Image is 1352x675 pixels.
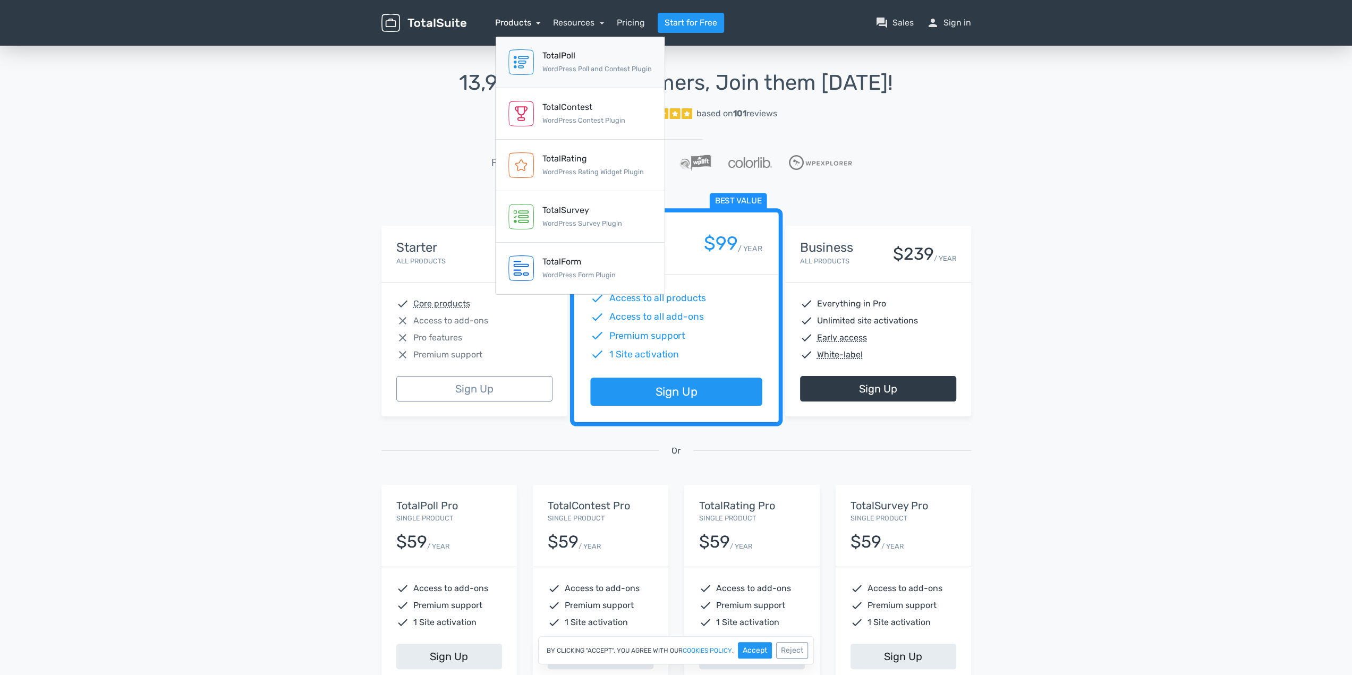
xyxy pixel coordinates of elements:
[851,533,881,551] div: $59
[496,243,665,294] a: TotalForm WordPress Form Plugin
[396,514,453,522] small: Single Product
[396,314,409,327] span: close
[609,329,685,343] span: Premium support
[699,533,730,551] div: $59
[658,13,724,33] a: Start for Free
[716,599,785,612] span: Premium support
[508,255,534,281] img: TotalForm
[496,140,665,191] a: TotalRating WordPress Rating Widget Plugin
[553,18,604,28] a: Resources
[590,310,604,324] span: check
[730,541,752,551] small: / YEAR
[699,616,712,629] span: check
[737,243,762,254] small: / YEAR
[381,14,466,32] img: TotalSuite for WordPress
[396,616,409,629] span: check
[413,616,477,629] span: 1 Site activation
[851,500,956,511] h5: TotalSurvey Pro
[548,582,560,595] span: check
[542,65,652,73] small: WordPress Poll and Contest Plugin
[590,347,604,361] span: check
[427,541,449,551] small: / YEAR
[679,155,711,170] img: WPLift
[789,155,852,170] img: WPExplorer
[709,193,767,210] span: Best value
[716,582,791,595] span: Access to add-ons
[590,378,762,406] a: Sign Up
[817,297,886,310] span: Everything in Pro
[413,297,470,310] abbr: Core products
[738,642,772,659] button: Accept
[683,647,732,654] a: cookies policy
[542,204,622,217] div: TotalSurvey
[868,582,942,595] span: Access to add-ons
[875,16,914,29] a: question_answerSales
[508,49,534,75] img: TotalPoll
[800,331,813,344] span: check
[926,16,939,29] span: person
[728,157,772,168] img: Colorlib
[495,18,541,28] a: Products
[671,445,681,457] span: Or
[851,599,863,612] span: check
[548,533,579,551] div: $59
[800,376,956,401] a: Sign Up
[413,348,482,361] span: Premium support
[699,582,712,595] span: check
[542,116,625,124] small: WordPress Contest Plugin
[934,253,956,263] small: / YEAR
[733,108,746,118] strong: 101
[817,314,918,327] span: Unlimited site activations
[396,533,427,551] div: $59
[800,241,853,254] h4: Business
[381,71,971,95] h1: 13,945 Happy Customers, Join them [DATE]!
[817,331,867,344] abbr: Early access
[542,152,644,165] div: TotalRating
[396,348,409,361] span: close
[881,541,904,551] small: / YEAR
[893,245,934,263] div: $239
[800,348,813,361] span: check
[851,616,863,629] span: check
[590,329,604,343] span: check
[699,500,805,511] h5: TotalRating Pro
[776,642,808,659] button: Reject
[851,582,863,595] span: check
[703,233,737,254] div: $99
[542,219,622,227] small: WordPress Survey Plugin
[508,101,534,126] img: TotalContest
[396,297,409,310] span: check
[548,616,560,629] span: check
[413,331,462,344] span: Pro features
[696,107,777,120] div: based on reviews
[396,376,552,401] a: Sign Up
[508,204,534,229] img: TotalSurvey
[542,101,625,114] div: TotalContest
[868,599,937,612] span: Premium support
[699,514,756,522] small: Single Product
[800,257,849,265] small: All Products
[413,599,482,612] span: Premium support
[548,514,605,522] small: Single Product
[548,500,653,511] h5: TotalContest Pro
[413,582,488,595] span: Access to add-ons
[542,49,652,62] div: TotalPoll
[396,582,409,595] span: check
[381,103,971,124] a: Excellent 5/5 based on101reviews
[496,191,665,243] a: TotalSurvey WordPress Survey Plugin
[491,157,546,168] h5: Featured in
[542,255,616,268] div: TotalForm
[817,348,863,361] abbr: White-label
[565,599,634,612] span: Premium support
[716,616,779,629] span: 1 Site activation
[396,241,446,254] h4: Starter
[542,168,644,176] small: WordPress Rating Widget Plugin
[609,292,706,305] span: Access to all products
[868,616,931,629] span: 1 Site activation
[800,314,813,327] span: check
[617,16,645,29] a: Pricing
[542,271,616,279] small: WordPress Form Plugin
[396,257,446,265] small: All Products
[579,541,601,551] small: / YEAR
[508,152,534,178] img: TotalRating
